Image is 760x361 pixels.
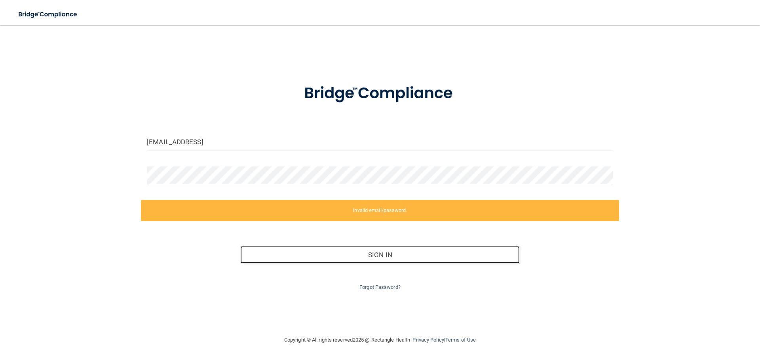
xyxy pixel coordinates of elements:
a: Forgot Password? [359,284,401,290]
input: Email [147,133,613,151]
img: bridge_compliance_login_screen.278c3ca4.svg [12,6,85,23]
button: Sign In [240,246,520,264]
img: bridge_compliance_login_screen.278c3ca4.svg [288,73,472,114]
a: Privacy Policy [412,337,444,343]
a: Terms of Use [445,337,476,343]
label: Invalid email/password. [141,200,619,221]
div: Copyright © All rights reserved 2025 @ Rectangle Health | | [236,327,524,353]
